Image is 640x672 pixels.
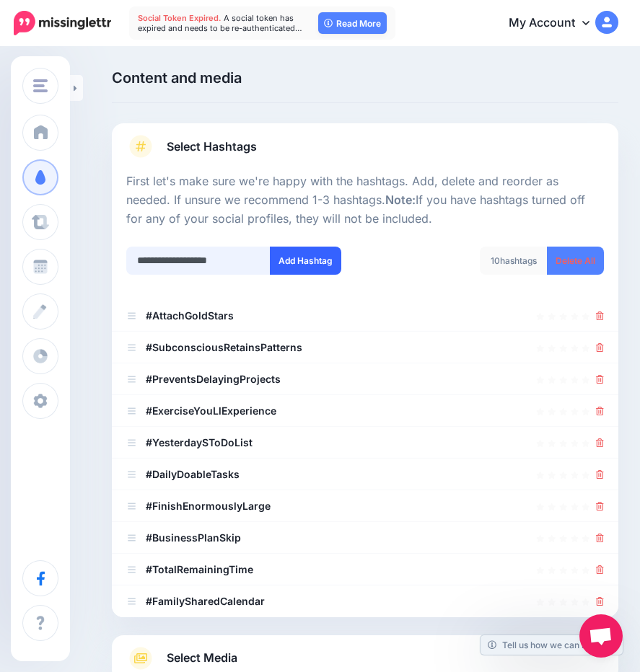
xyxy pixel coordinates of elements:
[146,309,234,322] b: #AttachGoldStars
[146,373,281,385] b: #PreventsDelayingProjects
[579,614,623,658] a: Open chat
[14,11,111,35] img: Missinglettr
[33,79,48,92] img: menu.png
[481,635,623,655] a: Tell us how we can improve
[491,255,500,266] span: 10
[146,531,241,544] b: #BusinessPlanSkip
[146,500,271,512] b: #FinishEnormouslyLarge
[126,172,604,617] div: Select Hashtags
[270,247,341,275] button: Add Hashtag
[547,247,604,275] a: Delete All
[318,12,387,34] a: Read More
[146,563,253,575] b: #TotalRemainingTime
[167,648,237,668] span: Select Media
[480,247,548,275] div: hashtags
[112,70,242,87] span: Content and media
[146,341,302,353] b: #SubconsciousRetainsPatterns
[138,13,222,23] span: Social Token Expired.
[146,436,253,448] b: #YesterdaySToDoList
[138,13,302,33] span: A social token has expired and needs to be re-authenticated…
[126,135,604,172] a: Select Hashtags
[126,172,604,229] p: First let's make sure we're happy with the hashtags. Add, delete and reorder as needed. If unsure...
[146,595,265,607] b: #FamilySharedCalendar
[146,404,276,417] b: #ExerciseYouLlExperience
[167,137,257,156] span: Select Hashtags
[385,193,416,207] b: Note:
[126,647,604,670] a: Select Media
[146,468,240,480] b: #DailyDoableTasks
[494,6,618,41] a: My Account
